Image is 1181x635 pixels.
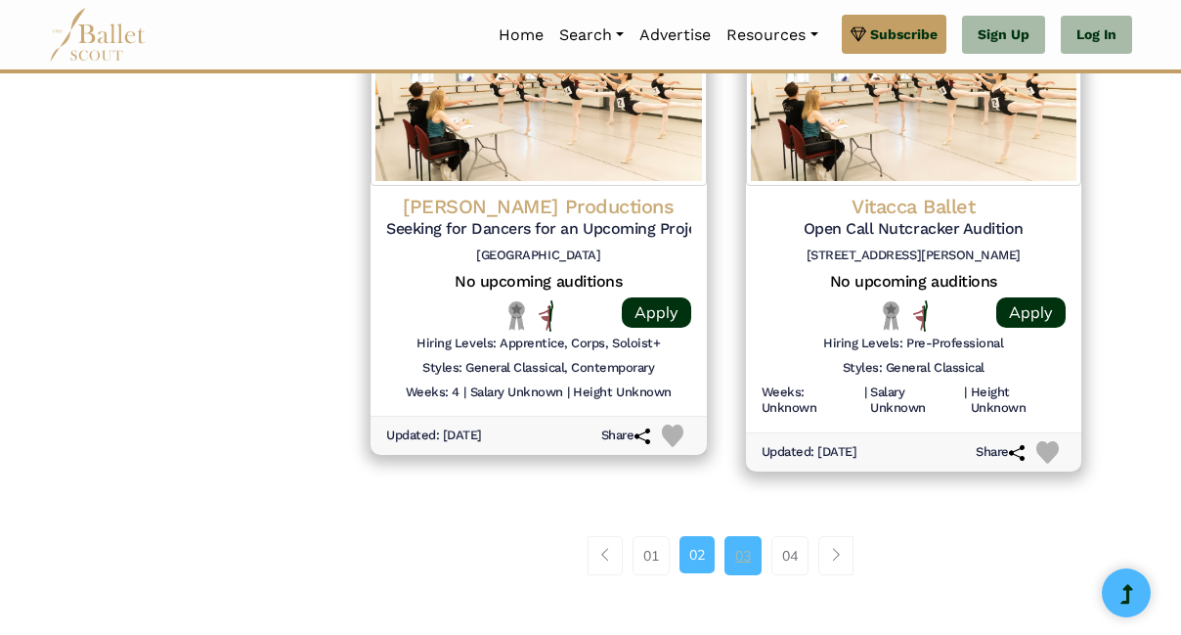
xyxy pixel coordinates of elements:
h6: [STREET_ADDRESS][PERSON_NAME] [762,248,1067,264]
h6: Share [601,428,650,444]
a: Apply [996,297,1066,328]
h6: Hiring Levels: Apprentice, Corps, Soloist+ [416,336,660,352]
h6: | [864,385,867,418]
img: Heart [1036,441,1059,464]
a: Search [551,15,632,56]
h5: Open Call Nutcracker Audition [762,219,1067,240]
h6: Salary Unknown [470,385,563,401]
a: 04 [771,536,809,575]
a: Apply [622,297,691,328]
span: Subscribe [870,23,938,45]
h6: Height Unknown [573,385,671,401]
img: All [539,300,553,332]
img: gem.svg [851,23,866,45]
img: Local [504,300,529,331]
h6: Share [976,444,1025,461]
h6: Updated: [DATE] [386,428,482,444]
img: Local [879,300,903,331]
img: All [913,300,928,332]
h6: Styles: General Classical [843,360,984,377]
h5: No upcoming auditions [386,272,691,293]
nav: Page navigation example [588,536,864,575]
a: 01 [633,536,670,575]
a: Advertise [632,15,719,56]
h6: Height Unknown [971,385,1066,418]
img: Heart [662,425,684,447]
a: 03 [724,536,762,575]
a: Sign Up [962,16,1045,55]
h4: Vitacca Ballet [762,194,1067,219]
a: Resources [719,15,825,56]
a: Subscribe [842,15,946,54]
h5: Seeking for Dancers for an Upcoming Project (Spring 2025) [386,219,691,240]
a: Log In [1061,16,1132,55]
a: 02 [679,536,715,573]
h6: Salary Unknown [870,385,960,418]
h4: [PERSON_NAME] Productions [386,194,691,219]
h6: | [567,385,570,401]
a: Home [491,15,551,56]
h6: Weeks: Unknown [762,385,860,418]
h6: Styles: General Classical, Contemporary [422,360,654,377]
h5: No upcoming auditions [762,272,1067,293]
h6: Weeks: 4 [406,385,459,401]
h6: Hiring Levels: Pre-Professional [823,336,1003,352]
h6: Updated: [DATE] [762,444,857,461]
h6: | [964,385,967,418]
h6: | [463,385,466,401]
h6: [GEOGRAPHIC_DATA] [386,248,691,264]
